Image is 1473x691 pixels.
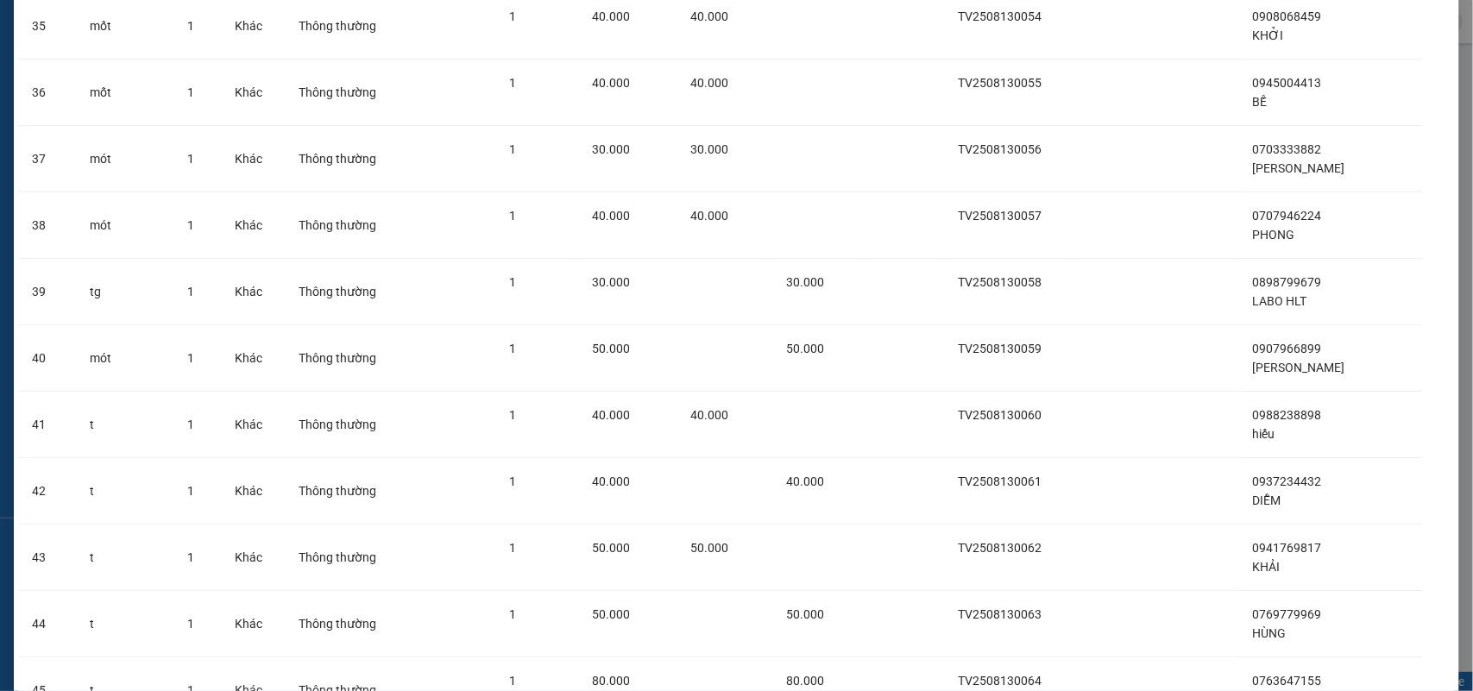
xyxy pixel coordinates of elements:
[509,342,516,355] span: 1
[509,209,516,223] span: 1
[187,617,194,631] span: 1
[958,674,1042,688] span: TV2508130064
[1253,361,1345,374] span: [PERSON_NAME]
[76,458,173,525] td: t
[592,474,630,488] span: 40.000
[221,525,285,591] td: Khác
[18,325,76,392] td: 40
[221,259,285,325] td: Khác
[221,325,285,392] td: Khác
[1253,607,1322,621] span: 0769779969
[690,9,728,23] span: 40.000
[285,525,406,591] td: Thông thường
[958,541,1042,555] span: TV2508130062
[221,192,285,259] td: Khác
[1253,9,1322,23] span: 0908068459
[1253,342,1322,355] span: 0907966899
[786,275,824,289] span: 30.000
[18,525,76,591] td: 43
[509,674,516,688] span: 1
[786,474,824,488] span: 40.000
[592,142,630,156] span: 30.000
[1253,76,1322,90] span: 0945004413
[592,408,630,422] span: 40.000
[285,192,406,259] td: Thông thường
[592,209,630,223] span: 40.000
[690,76,728,90] span: 40.000
[22,22,108,108] img: logo.jpg
[509,9,516,23] span: 1
[592,541,630,555] span: 50.000
[221,458,285,525] td: Khác
[221,392,285,458] td: Khác
[958,209,1042,223] span: TV2508130057
[18,259,76,325] td: 39
[76,192,173,259] td: mót
[1253,493,1281,507] span: DIỄM
[592,342,630,355] span: 50.000
[187,285,194,298] span: 1
[1253,161,1345,175] span: [PERSON_NAME]
[1253,626,1287,640] span: HÙNG
[509,76,516,90] span: 1
[592,76,630,90] span: 40.000
[1253,541,1322,555] span: 0941769817
[161,42,721,64] li: 26 Phó Cơ Điều, Phường 12
[161,64,721,85] li: Hotline: 02839552959
[18,392,76,458] td: 41
[592,607,630,621] span: 50.000
[1253,228,1295,242] span: PHONG
[18,458,76,525] td: 42
[1253,142,1322,156] span: 0703333882
[187,19,194,33] span: 1
[958,142,1042,156] span: TV2508130056
[187,418,194,431] span: 1
[958,76,1042,90] span: TV2508130055
[187,550,194,564] span: 1
[1253,28,1284,42] span: KHỞI
[958,342,1042,355] span: TV2508130059
[187,85,194,99] span: 1
[187,484,194,498] span: 1
[1253,427,1275,441] span: hiếu
[509,474,516,488] span: 1
[786,674,824,688] span: 80.000
[509,607,516,621] span: 1
[690,408,728,422] span: 40.000
[285,458,406,525] td: Thông thường
[958,474,1042,488] span: TV2508130061
[76,591,173,657] td: t
[786,342,824,355] span: 50.000
[285,60,406,126] td: Thông thường
[509,408,516,422] span: 1
[76,325,173,392] td: mót
[18,126,76,192] td: 37
[1253,294,1307,308] span: LABO HLT
[690,541,728,555] span: 50.000
[187,152,194,166] span: 1
[18,192,76,259] td: 38
[958,9,1042,23] span: TV2508130054
[592,674,630,688] span: 80.000
[18,591,76,657] td: 44
[690,142,728,156] span: 30.000
[187,218,194,232] span: 1
[76,126,173,192] td: mót
[1253,408,1322,422] span: 0988238898
[1253,209,1322,223] span: 0707946224
[958,408,1042,422] span: TV2508130060
[509,541,516,555] span: 1
[690,209,728,223] span: 40.000
[187,351,194,365] span: 1
[76,525,173,591] td: t
[285,392,406,458] td: Thông thường
[18,60,76,126] td: 36
[285,591,406,657] td: Thông thường
[1253,560,1281,574] span: KHẢI
[509,142,516,156] span: 1
[285,126,406,192] td: Thông thường
[509,275,516,289] span: 1
[76,392,173,458] td: t
[958,275,1042,289] span: TV2508130058
[221,126,285,192] td: Khác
